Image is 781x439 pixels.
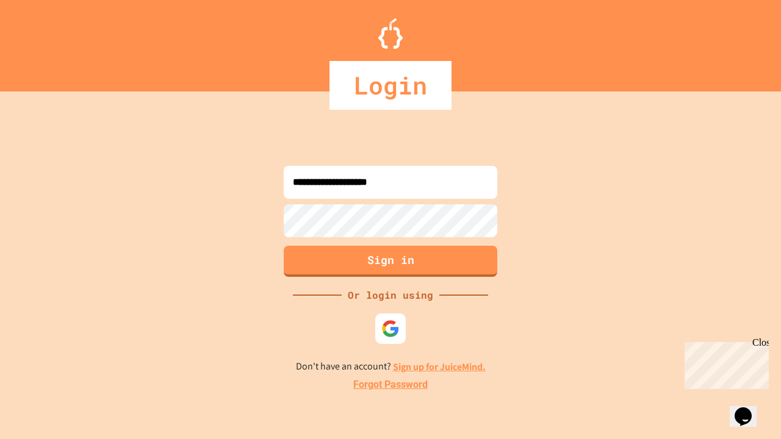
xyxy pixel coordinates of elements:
div: Or login using [342,288,439,302]
iframe: chat widget [730,390,769,427]
div: Login [329,61,452,110]
p: Don't have an account? [296,359,486,374]
div: Chat with us now!Close [5,5,84,77]
img: google-icon.svg [381,319,400,338]
button: Sign in [284,246,497,277]
iframe: chat widget [680,337,769,389]
a: Forgot Password [353,377,428,392]
a: Sign up for JuiceMind. [393,360,486,373]
img: Logo.svg [378,18,403,49]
